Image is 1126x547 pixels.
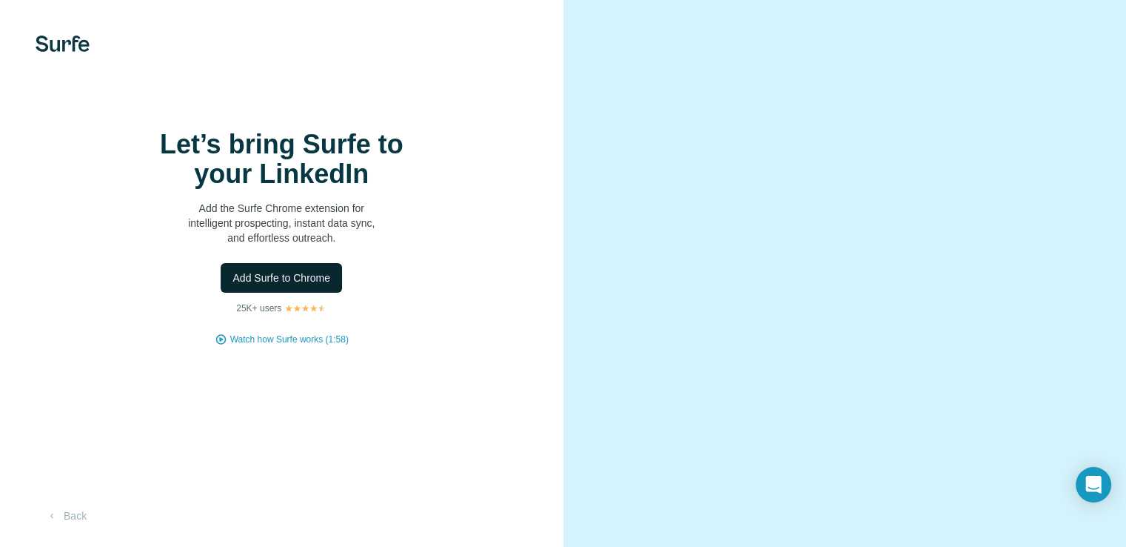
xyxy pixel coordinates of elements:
[133,130,429,189] h1: Let’s bring Surfe to your LinkedIn
[1076,467,1111,503] div: Open Intercom Messenger
[36,503,97,529] button: Back
[133,201,429,245] p: Add the Surfe Chrome extension for intelligent prospecting, instant data sync, and effortless out...
[284,304,326,313] img: Rating Stars
[232,271,330,285] span: Add Surfe to Chrome
[221,263,342,293] button: Add Surfe to Chrome
[236,302,281,315] p: 25K+ users
[36,36,90,52] img: Surfe's logo
[230,333,349,346] button: Watch how Surfe works (1:58)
